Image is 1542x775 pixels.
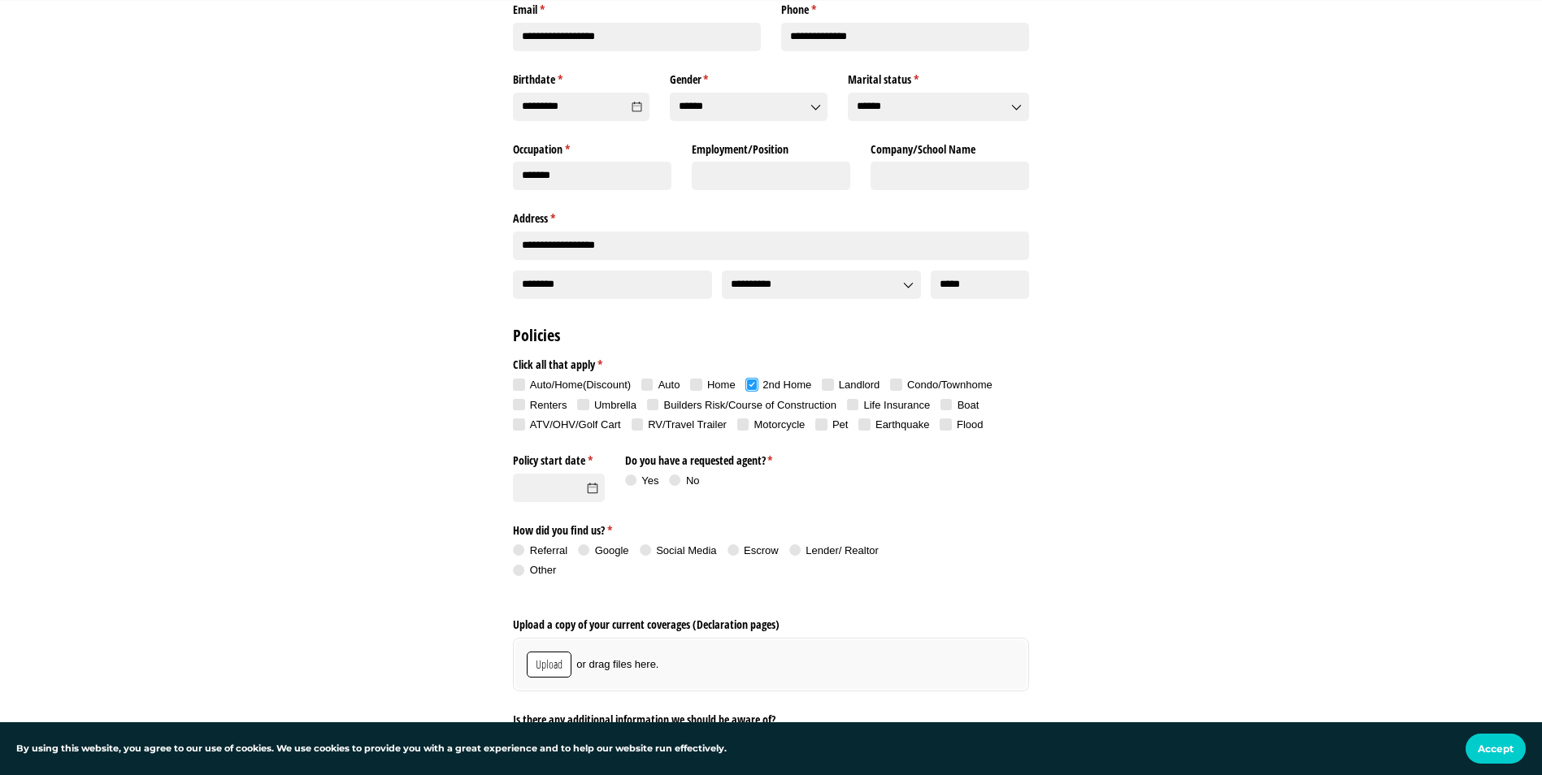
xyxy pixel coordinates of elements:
span: Boat [958,399,979,411]
span: RV/​Travel Trailer [648,418,727,431]
span: ATV/​OHV/​Golf Cart [530,418,621,431]
span: Pet [832,418,849,431]
legend: Do you have a requested agent? [625,448,784,469]
label: Marital status [848,66,1028,87]
p: By using this website, you agree to our use of cookies. We use cookies to provide you with a grea... [16,742,727,756]
span: Upload [535,656,563,673]
span: or drag files here. [576,657,658,672]
span: Other [530,564,557,576]
span: Lender/​ Realtor [806,544,879,556]
span: Life Insurance [863,399,930,411]
legend: Address [513,206,1028,227]
span: 2nd Home [762,379,811,391]
legend: How did you find us? [513,517,917,539]
span: Motorcycle [754,418,806,431]
span: Landlord [839,379,880,391]
label: Upload a copy of your current coverages (Declaration pages) [513,612,1028,633]
label: Is there any additional information we should be aware of? [513,706,1028,727]
label: Occupation [513,136,671,157]
span: Auto/​Home(Discount) [530,379,631,391]
span: Google [595,544,629,556]
span: Earthquake [875,418,930,431]
span: Builders Risk/​Course of Construction [664,399,836,411]
span: Renters [530,399,567,411]
input: Zip Code [931,271,1028,299]
span: Auto [658,379,680,391]
h2: Policies [513,324,1028,347]
span: Umbrella [594,399,636,411]
button: Accept [1466,734,1526,764]
span: Flood [957,418,984,431]
div: checkbox-group [513,378,1028,437]
span: Yes [641,474,658,487]
label: Birthdate [513,66,649,87]
legend: Click all that apply [513,352,1028,373]
label: Employment/​Position [692,136,850,157]
span: Home [707,379,736,391]
span: Social Media [656,544,716,556]
span: Referral [530,544,567,556]
label: Gender [670,66,828,87]
span: No [686,474,700,487]
span: Accept [1478,743,1514,755]
label: Company/​School Name [871,136,1029,157]
span: Condo/​Townhome [907,379,993,391]
input: Address Line 1 [513,232,1028,260]
button: Upload [527,652,571,678]
span: Escrow [744,544,779,556]
label: Policy start date [513,448,604,469]
input: City [513,271,711,299]
input: State [722,271,920,299]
